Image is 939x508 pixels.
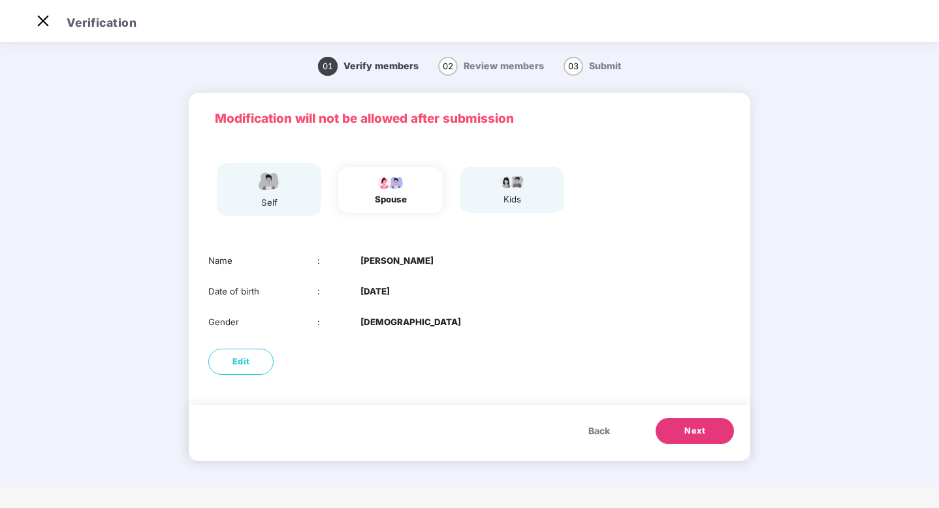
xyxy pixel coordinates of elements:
[360,254,434,268] b: [PERSON_NAME]
[464,60,544,71] span: Review members
[208,285,317,298] div: Date of birth
[232,355,250,368] span: Edit
[684,424,705,437] span: Next
[208,254,317,268] div: Name
[343,60,419,71] span: Verify members
[317,254,361,268] div: :
[588,424,610,438] span: Back
[317,315,361,329] div: :
[360,285,390,298] b: [DATE]
[496,174,528,189] img: svg+xml;base64,PHN2ZyB4bWxucz0iaHR0cDovL3d3dy53My5vcmcvMjAwMC9zdmciIHdpZHRoPSI3OS4wMzciIGhlaWdodD...
[208,315,317,329] div: Gender
[564,57,583,76] span: 03
[656,418,734,444] button: Next
[215,109,724,129] p: Modification will not be allowed after submission
[253,196,285,210] div: self
[317,285,361,298] div: :
[496,193,528,206] div: kids
[374,174,407,189] img: svg+xml;base64,PHN2ZyB4bWxucz0iaHR0cDovL3d3dy53My5vcmcvMjAwMC9zdmciIHdpZHRoPSI5Ny44OTciIGhlaWdodD...
[575,418,623,444] button: Back
[374,193,407,206] div: spouse
[589,60,621,71] span: Submit
[360,315,461,329] b: [DEMOGRAPHIC_DATA]
[318,57,338,76] span: 01
[438,57,458,76] span: 02
[253,170,285,193] img: svg+xml;base64,PHN2ZyBpZD0iRW1wbG95ZWVfbWFsZSIgeG1sbnM9Imh0dHA6Ly93d3cudzMub3JnLzIwMDAvc3ZnIiB3aW...
[208,349,274,375] button: Edit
